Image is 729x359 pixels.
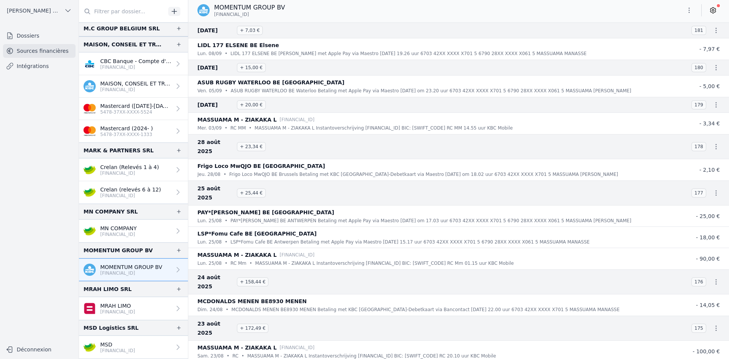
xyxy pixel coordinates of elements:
span: + 172,49 € [237,324,268,333]
p: RC MM [230,124,246,132]
p: lun. 25/08 [197,217,222,225]
p: [FINANCIAL_ID] [100,270,162,276]
span: 176 [691,277,706,286]
div: MSD Logistics SRL [84,323,139,332]
span: 23 août 2025 [197,319,234,337]
span: + 158,44 € [237,277,268,286]
span: - 90,00 € [696,256,720,262]
a: Intégrations [3,59,76,73]
span: [PERSON_NAME] ET PARTNERS SRL [7,7,61,14]
span: + 15,00 € [237,63,266,72]
div: • [249,124,252,132]
p: PAY*[PERSON_NAME] BE [GEOGRAPHIC_DATA] [197,208,334,217]
p: LIDL 177 ELSENE BE [PERSON_NAME] met Apple Pay via Maestro [DATE] 19.26 uur 6703 42XX XXXX X701 5... [230,50,587,57]
span: - 7,97 € [699,46,720,52]
a: Dossiers [3,29,76,43]
button: [PERSON_NAME] ET PARTNERS SRL [3,5,76,17]
a: MN COMPANY [FINANCIAL_ID] [79,220,188,242]
a: MAISON, CONSEIL ET TRAVAUX SRL [FINANCIAL_ID] [79,75,188,98]
p: lun. 08/09 [197,50,222,57]
p: MOMENTUM GROUP BV [100,263,162,271]
button: Déconnexion [3,343,76,356]
p: MCDONALDS MENEN BE8930 MENEN Betaling met KBC [GEOGRAPHIC_DATA]-Debetkaart via Bancontact [DATE] ... [232,306,620,313]
p: [FINANCIAL_ID] [280,116,315,123]
div: MAISON, CONSEIL ET TRAVAUX SRL [84,40,164,49]
div: • [249,259,252,267]
div: M.C GROUP BELGIUM SRL [84,24,160,33]
p: [FINANCIAL_ID] [280,344,315,351]
span: 24 août 2025 [197,273,234,291]
p: CBC Banque - Compte d'épargne [100,57,171,65]
p: Crelan (relevés 6 à 12) [100,186,161,193]
div: • [225,217,227,225]
img: belfius.png [84,302,96,315]
p: PAY*[PERSON_NAME] BE ANTWERPEN Betaling met Apple Pay via Maestro [DATE] om 17.03 uur 6703 42XX X... [230,217,631,225]
img: imageedit_2_6530439554.png [84,125,96,137]
p: Frigo Loco MwQJO BE Brussels Betaling met KBC [GEOGRAPHIC_DATA]-Debetkaart via Maestro [DATE] om ... [229,171,618,178]
p: MAISON, CONSEIL ET TRAVAUX SRL [100,80,171,87]
span: + 20,00 € [237,100,266,109]
div: • [225,259,227,267]
p: [FINANCIAL_ID] [100,231,137,237]
span: 179 [691,100,706,109]
p: dim. 24/08 [197,306,222,313]
p: Mastercard (2024- ) [100,125,153,132]
span: - 5,00 € [699,83,720,89]
p: ASUB RUGBY WATERLOO BE [GEOGRAPHIC_DATA] [197,78,344,87]
div: • [225,87,227,95]
span: + 25,44 € [237,188,266,198]
p: Frigo Loco MwQJO BE [GEOGRAPHIC_DATA] [197,161,325,171]
span: - 14,05 € [696,302,720,308]
p: 5478-37XX-XXXX-5524 [100,109,171,115]
p: MASSUAMA M - ZIAKAKA L [197,250,277,259]
a: MRAH LIMO [FINANCIAL_ID] [79,297,188,320]
p: [FINANCIAL_ID] [100,64,171,70]
span: [FINANCIAL_ID] [214,11,249,17]
p: ven. 05/09 [197,87,222,95]
span: [DATE] [197,63,234,72]
p: MCDONALDS MENEN BE8930 MENEN [197,297,307,306]
span: 25 août 2025 [197,184,234,202]
span: - 25,00 € [696,213,720,219]
p: MOMENTUM GROUP BV [214,3,285,12]
span: - 18,00 € [696,234,720,240]
span: 181 [691,26,706,35]
div: • [226,306,228,313]
span: 180 [691,63,706,72]
div: MARK & PARTNERS SRL [84,146,154,155]
img: kbc.png [197,4,210,16]
a: Crelan (Relevés 1 à 4) [FINANCIAL_ID] [79,158,188,181]
div: • [224,171,226,178]
div: MOMENTUM GROUP BV [84,246,153,255]
p: [FINANCIAL_ID] [100,309,135,315]
img: crelan.png [84,164,96,176]
p: MASSUAMA M - ZIAKAKA L [197,343,277,352]
span: - 100,00 € [693,348,720,354]
span: [DATE] [197,26,234,35]
img: kbc.png [84,264,96,276]
span: [DATE] [197,100,234,109]
p: mer. 03/09 [197,124,222,132]
img: crelan.png [84,225,96,237]
div: • [225,238,227,246]
p: [FINANCIAL_ID] [100,193,161,199]
p: [FINANCIAL_ID] [280,251,315,259]
p: MRAH LIMO [100,302,135,310]
div: • [225,50,227,57]
p: MASSUAMA M - ZIAKAKA L Instantoverschrijving [FINANCIAL_ID] BIC: [SWIFT_CODE] RC Mm 01.15 uur KBC... [255,259,514,267]
a: MOMENTUM GROUP BV [FINANCIAL_ID] [79,258,188,281]
p: 5478-37XX-XXXX-1333 [100,131,153,138]
div: MN COMPANY SRL [84,207,138,216]
span: 28 août 2025 [197,138,234,156]
p: [FINANCIAL_ID] [100,170,159,176]
span: 175 [691,324,706,333]
a: Mastercard ([DATE]-[DATE]) 5478-37XX-XXXX-5524 [79,98,188,120]
p: MN COMPANY [100,225,137,232]
a: Crelan (relevés 6 à 12) [FINANCIAL_ID] [79,181,188,204]
p: MASSUAMA M - ZIAKAKA L Instantoverschrijving [FINANCIAL_ID] BIC: [SWIFT_CODE] RC MM 14.55 uur KBC... [255,124,513,132]
p: lun. 25/08 [197,259,222,267]
p: RC Mm [230,259,246,267]
img: crelan.png [84,186,96,198]
img: imageedit_2_6530439554.png [84,103,96,115]
div: MRAH LIMO SRL [84,285,132,294]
